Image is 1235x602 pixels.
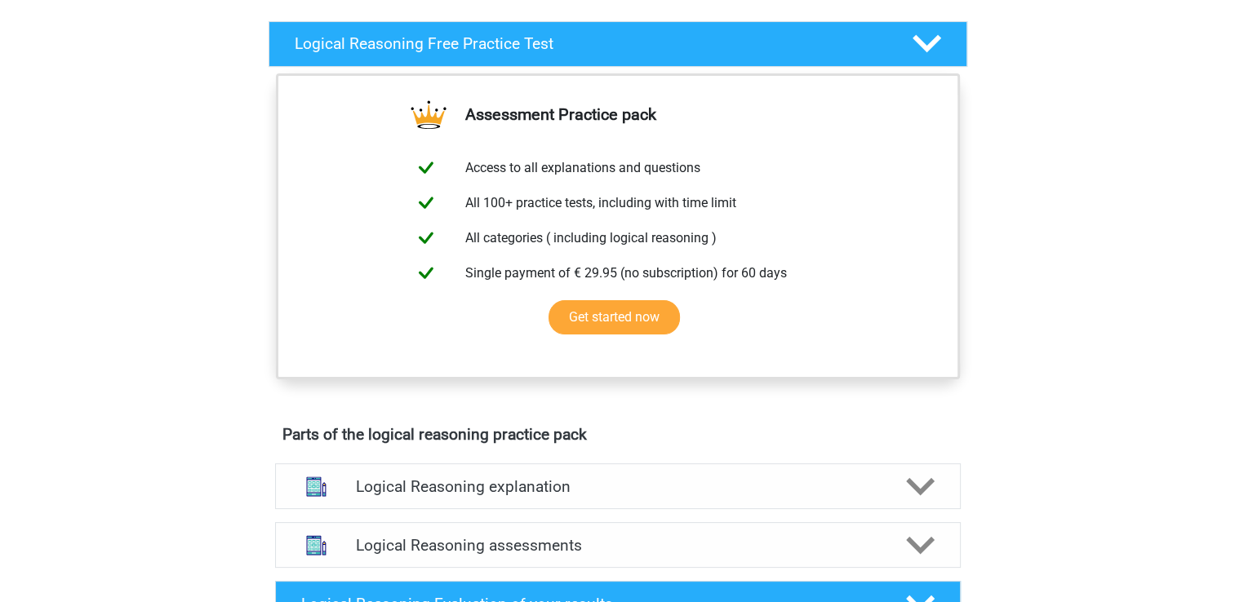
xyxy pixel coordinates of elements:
[262,21,974,67] a: Logical Reasoning Free Practice Test
[295,34,886,53] h4: Logical Reasoning Free Practice Test
[356,477,880,496] h4: Logical Reasoning explanation
[282,425,953,444] h4: Parts of the logical reasoning practice pack
[549,300,680,334] a: Get started now
[356,536,880,555] h4: Logical Reasoning assessments
[295,466,337,507] img: logical reasoning explanations
[295,525,337,566] img: logical reasoning assessments
[269,522,967,568] a: assessments Logical Reasoning assessments
[269,463,967,509] a: explanations Logical Reasoning explanation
